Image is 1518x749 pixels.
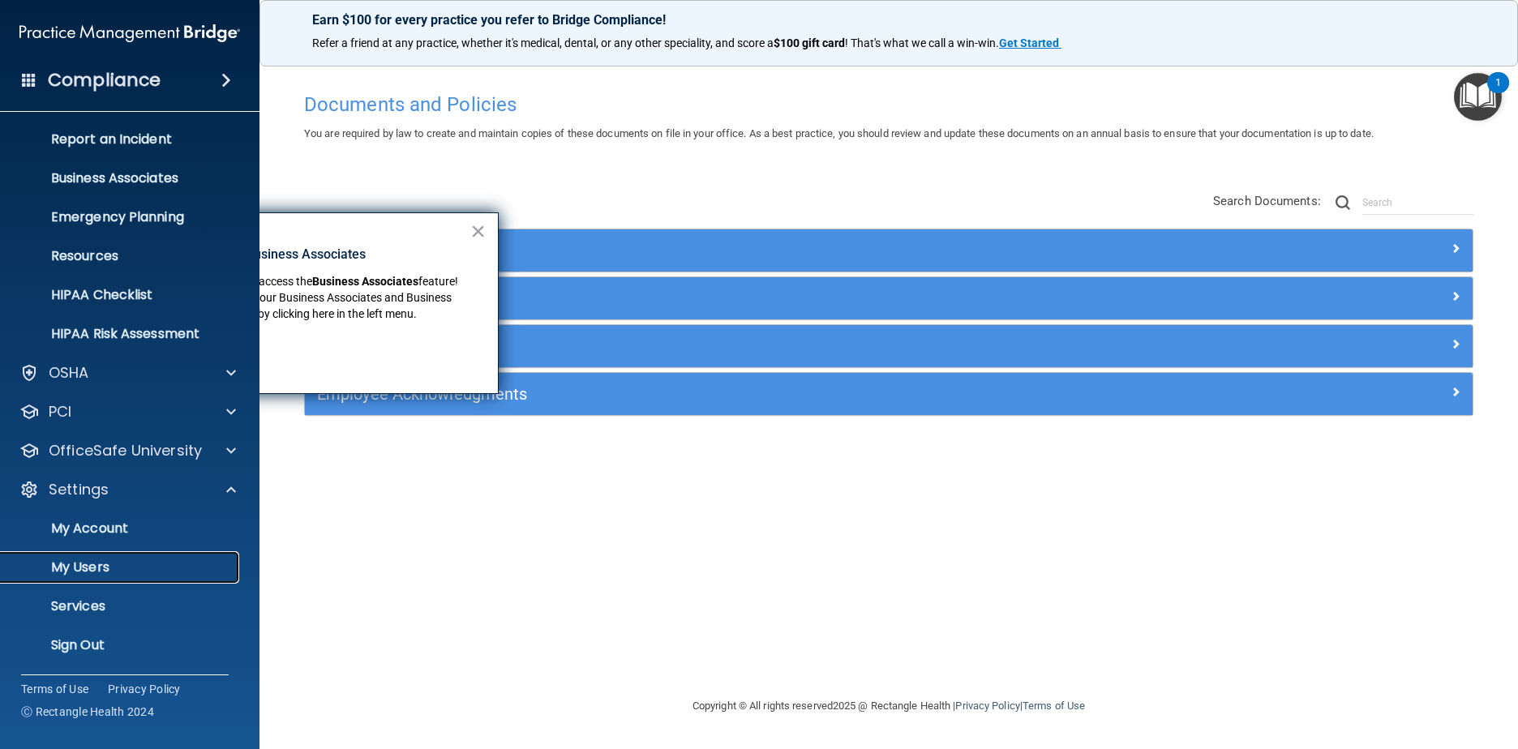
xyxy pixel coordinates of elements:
[317,289,1169,307] h5: Privacy Documents
[312,36,774,49] span: Refer a friend at any practice, whether it's medical, dental, or any other speciality, and score a
[999,36,1059,49] strong: Get Started
[304,94,1473,115] h4: Documents and Policies
[955,700,1019,712] a: Privacy Policy
[49,402,71,422] p: PCI
[1495,83,1501,104] div: 1
[312,275,418,288] strong: Business Associates
[317,242,1169,259] h5: Policies
[1454,73,1502,121] button: Open Resource Center, 1 new notification
[108,681,181,697] a: Privacy Policy
[11,326,232,342] p: HIPAA Risk Assessment
[143,246,470,263] p: New Location for Business Associates
[470,218,486,244] button: Close
[304,127,1374,139] span: You are required by law to create and maintain copies of these documents on file in your office. ...
[11,209,232,225] p: Emergency Planning
[11,170,232,186] p: Business Associates
[49,363,89,383] p: OSHA
[317,385,1169,403] h5: Employee Acknowledgments
[1362,190,1473,215] input: Search
[19,17,240,49] img: PMB logo
[1023,700,1085,712] a: Terms of Use
[11,598,232,614] p: Services
[11,520,232,537] p: My Account
[845,36,999,49] span: ! That's what we call a win-win.
[11,248,232,264] p: Resources
[11,637,232,653] p: Sign Out
[143,275,461,319] span: feature! You can now manage your Business Associates and Business Associate Agreements by clickin...
[11,131,232,148] p: Report an Incident
[11,287,232,303] p: HIPAA Checklist
[1213,194,1321,208] span: Search Documents:
[49,480,109,499] p: Settings
[317,337,1169,355] h5: Practice Forms and Logs
[21,681,88,697] a: Terms of Use
[11,559,232,576] p: My Users
[774,36,845,49] strong: $100 gift card
[48,69,161,92] h4: Compliance
[49,441,202,460] p: OfficeSafe University
[1336,195,1350,210] img: ic-search.3b580494.png
[593,680,1185,732] div: Copyright © All rights reserved 2025 @ Rectangle Health | |
[21,704,154,720] span: Ⓒ Rectangle Health 2024
[312,12,1465,28] p: Earn $100 for every practice you refer to Bridge Compliance!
